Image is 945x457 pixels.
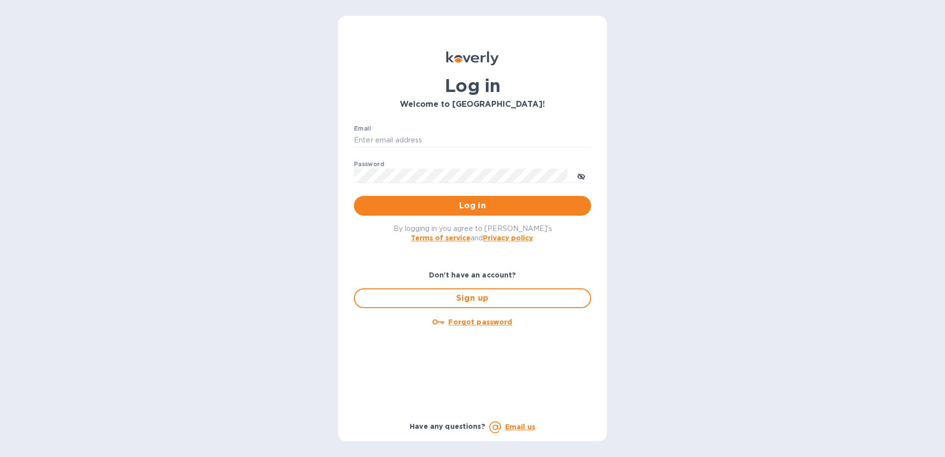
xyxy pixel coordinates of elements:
[354,133,591,148] input: Enter email address
[429,271,516,279] b: Don't have an account?
[448,318,512,326] u: Forgot password
[411,234,471,242] a: Terms of service
[483,234,533,242] a: Privacy policy
[354,100,591,109] h3: Welcome to [GEOGRAPHIC_DATA]!
[571,166,591,185] button: toggle password visibility
[354,126,371,132] label: Email
[446,51,499,65] img: Koverly
[354,288,591,308] button: Sign up
[505,423,535,431] a: Email us
[410,422,485,430] b: Have any questions?
[354,161,384,167] label: Password
[354,196,591,216] button: Log in
[363,292,582,304] span: Sign up
[362,200,583,212] span: Log in
[354,75,591,96] h1: Log in
[393,225,552,242] span: By logging in you agree to [PERSON_NAME]'s and .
